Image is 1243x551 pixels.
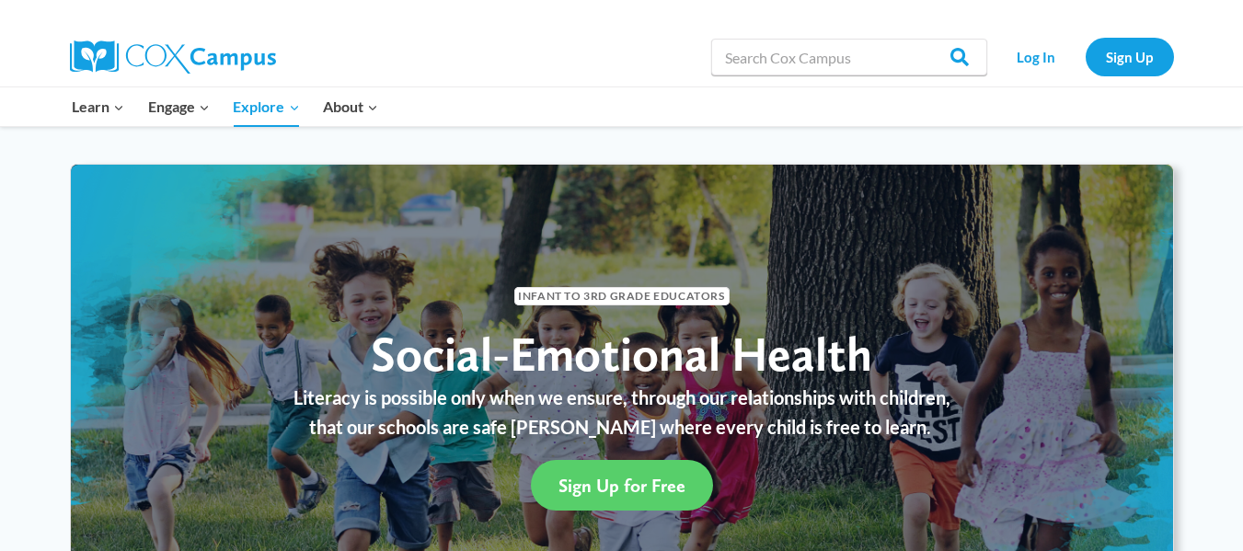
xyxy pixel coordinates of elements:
[996,38,1174,75] nav: Secondary Navigation
[558,475,685,497] span: Sign Up for Free
[711,39,987,75] input: Search Cox Campus
[996,38,1076,75] a: Log In
[148,95,210,119] span: Engage
[371,325,872,383] span: Social-Emotional Health
[61,87,390,126] nav: Primary Navigation
[514,287,730,304] span: Infant to 3rd Grade Educators
[531,460,713,511] a: Sign Up for Free
[233,95,299,119] span: Explore
[70,40,276,74] img: Cox Campus
[309,416,931,438] span: that our schools are safe [PERSON_NAME] where every child is free to learn.
[323,95,378,119] span: About
[72,95,124,119] span: Learn
[293,386,950,408] span: Literacy is possible only when we ensure, through our relationships with children,
[1086,38,1174,75] a: Sign Up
